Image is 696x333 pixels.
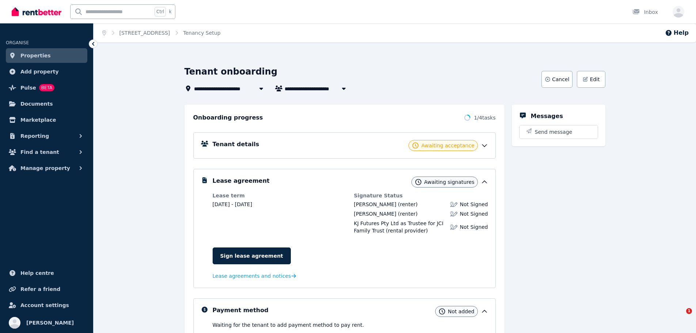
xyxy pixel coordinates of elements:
nav: Breadcrumb [94,23,229,42]
span: Not added [448,308,475,315]
span: Marketplace [20,116,56,124]
span: Reporting [20,132,49,140]
img: Lease not signed [450,210,457,217]
img: Lease not signed [450,223,457,231]
span: Edit [590,76,600,83]
a: Account settings [6,298,87,313]
span: Documents [20,99,53,108]
button: Manage property [6,161,87,175]
p: Waiting for the tenant to add payment method to pay rent . [213,321,488,329]
span: Pulse [20,83,36,92]
div: (rental provider) [354,220,446,234]
span: Find a tenant [20,148,59,156]
h5: Tenant details [213,140,259,149]
img: RentBetter [12,6,61,17]
button: Help [665,29,689,37]
span: Properties [20,51,51,60]
h5: Lease agreement [213,177,270,185]
span: Account settings [20,301,69,310]
dd: [DATE] - [DATE] [213,201,347,208]
span: Help centre [20,269,54,277]
span: Ctrl [155,7,166,16]
button: Edit [577,71,605,88]
a: Marketplace [6,113,87,127]
span: Add property [20,67,59,76]
span: Not Signed [460,201,488,208]
div: (renter) [354,210,418,217]
a: PulseBETA [6,80,87,95]
span: Awaiting signatures [424,178,475,186]
dt: Signature Status [354,192,488,199]
span: 1 / 4 tasks [474,114,495,121]
span: k [169,9,171,15]
button: Find a tenant [6,145,87,159]
a: Documents [6,97,87,111]
dt: Lease term [213,192,347,199]
span: Manage property [20,164,70,173]
span: [PERSON_NAME] [26,318,74,327]
img: Lease not signed [450,201,457,208]
span: Send message [535,128,573,136]
span: Cancel [552,76,569,83]
a: Help centre [6,266,87,280]
div: (renter) [354,201,418,208]
span: [PERSON_NAME] [354,211,396,217]
iframe: Intercom live chat [671,308,689,326]
button: Send message [520,125,598,139]
span: BETA [39,84,54,91]
button: Cancel [541,71,573,88]
span: Tenancy Setup [183,29,220,37]
a: Lease agreements and notices [213,272,296,280]
span: KJ Futures Pty Ltd as Trustee for JCI Family Trust [354,220,444,234]
h2: Onboarding progress [193,113,263,122]
h5: Payment method [213,306,269,315]
h1: Tenant onboarding [185,66,278,77]
a: Properties [6,48,87,63]
span: Not Signed [460,223,488,231]
a: [STREET_ADDRESS] [119,30,170,36]
a: Add property [6,64,87,79]
h5: Messages [531,112,563,121]
span: [PERSON_NAME] [354,201,396,207]
span: Not Signed [460,210,488,217]
a: Refer a friend [6,282,87,296]
span: Refer a friend [20,285,60,294]
span: Lease agreements and notices [213,272,291,280]
div: Inbox [632,8,658,16]
span: 1 [686,308,692,314]
span: Awaiting acceptance [421,142,474,149]
span: ORGANISE [6,40,29,45]
button: Reporting [6,129,87,143]
a: Sign lease agreement [213,247,291,264]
